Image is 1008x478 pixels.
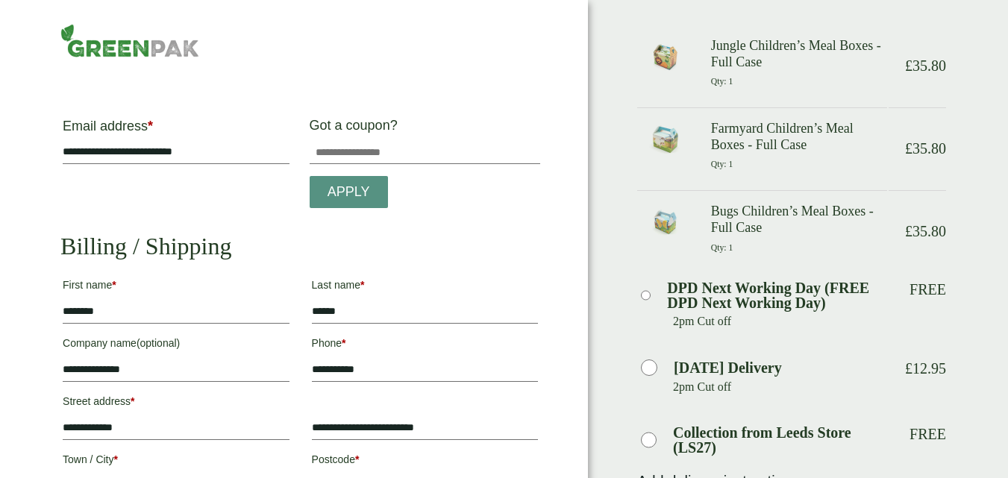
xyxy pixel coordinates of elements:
[711,204,887,236] h3: Bugs Children’s Meal Boxes - Full Case
[312,274,539,300] label: Last name
[112,279,116,291] abbr: required
[312,333,539,358] label: Phone
[674,360,782,375] label: [DATE] Delivery
[711,38,887,70] h3: Jungle Children’s Meal Boxes - Full Case
[355,453,359,465] abbr: required
[63,274,289,300] label: First name
[905,360,912,377] span: £
[673,376,887,398] p: 2pm Cut off
[63,333,289,358] label: Company name
[131,395,134,407] abbr: required
[910,425,946,443] p: Free
[711,160,733,169] small: Qty: 1
[905,140,912,157] span: £
[312,449,539,474] label: Postcode
[63,391,289,416] label: Street address
[673,310,887,333] p: 2pm Cut off
[905,140,946,157] bdi: 35.80
[673,425,887,455] label: Collection from Leeds Store (LS27)
[310,176,388,208] a: Apply
[342,337,345,349] abbr: required
[667,280,887,310] label: DPD Next Working Day (FREE DPD Next Working Day)
[711,77,733,87] small: Qty: 1
[360,279,364,291] abbr: required
[137,337,180,349] span: (optional)
[148,119,153,133] abbr: required
[60,232,540,260] h2: Billing / Shipping
[63,119,289,140] label: Email address
[328,184,370,201] span: Apply
[310,118,404,140] label: Got a coupon?
[905,57,946,74] bdi: 35.80
[63,449,289,474] label: Town / City
[60,24,199,57] img: GreenPak Supplies
[905,223,946,239] bdi: 35.80
[114,453,118,465] abbr: required
[910,280,946,298] p: Free
[905,360,946,377] bdi: 12.95
[905,57,912,74] span: £
[711,121,887,153] h3: Farmyard Children’s Meal Boxes - Full Case
[905,223,912,239] span: £
[711,243,733,253] small: Qty: 1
